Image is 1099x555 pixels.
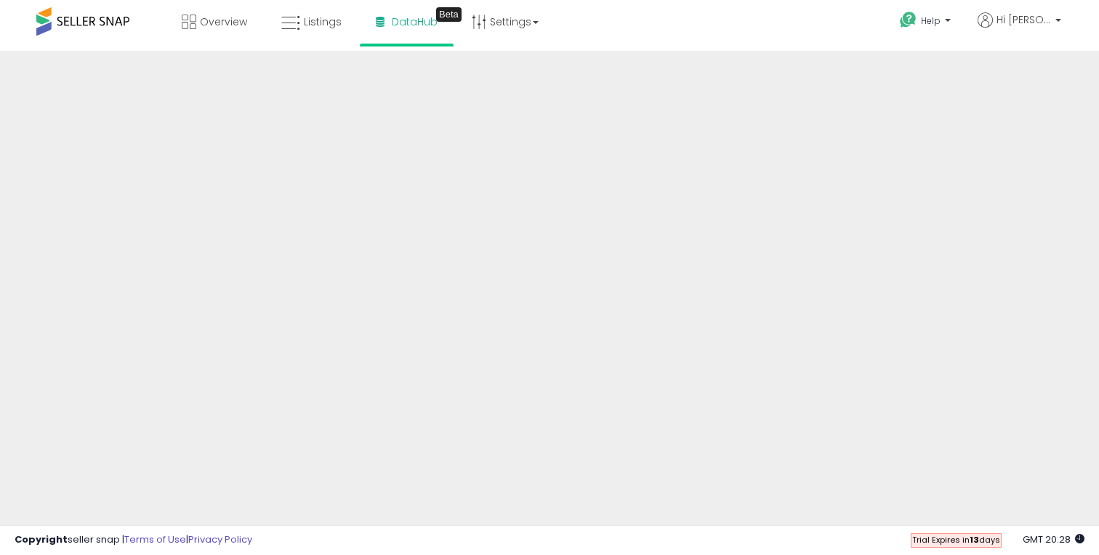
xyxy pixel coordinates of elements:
span: Help [921,15,941,27]
strong: Copyright [15,532,68,546]
span: DataHub [392,15,438,29]
div: seller snap | | [15,533,252,547]
a: Hi [PERSON_NAME] [978,12,1061,45]
div: Tooltip anchor [436,7,462,22]
b: 13 [970,534,979,546]
span: 2025-10-7 20:28 GMT [1023,532,1084,546]
span: Listings [304,15,342,29]
span: Overview [200,15,247,29]
span: Hi [PERSON_NAME] [997,12,1051,27]
i: Get Help [899,11,917,29]
span: Trial Expires in days [912,534,1000,546]
a: Terms of Use [124,532,186,546]
a: Privacy Policy [188,532,252,546]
